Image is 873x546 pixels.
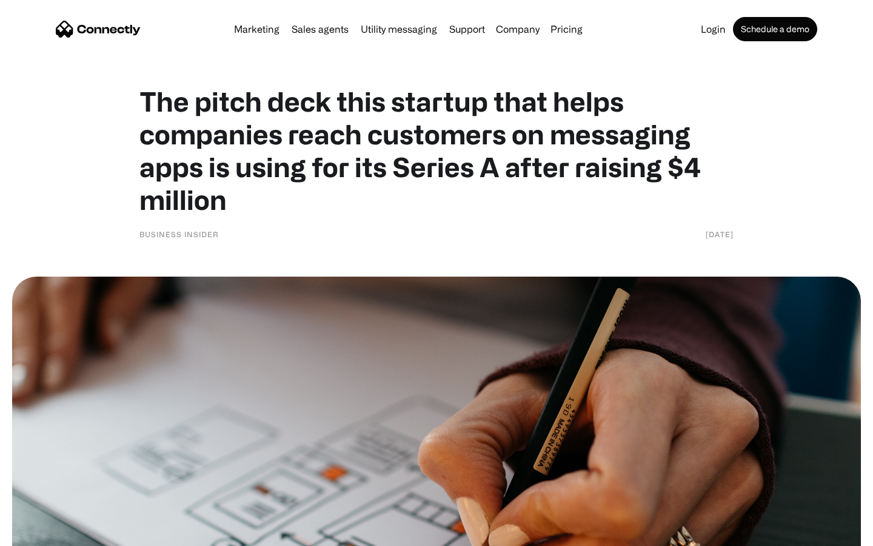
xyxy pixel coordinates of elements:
[12,525,73,542] aside: Language selected: English
[287,24,353,34] a: Sales agents
[696,24,731,34] a: Login
[229,24,284,34] a: Marketing
[139,228,219,240] div: Business Insider
[444,24,490,34] a: Support
[24,525,73,542] ul: Language list
[356,24,442,34] a: Utility messaging
[496,21,540,38] div: Company
[706,228,734,240] div: [DATE]
[139,85,734,216] h1: The pitch deck this startup that helps companies reach customers on messaging apps is using for i...
[546,24,587,34] a: Pricing
[733,17,817,41] a: Schedule a demo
